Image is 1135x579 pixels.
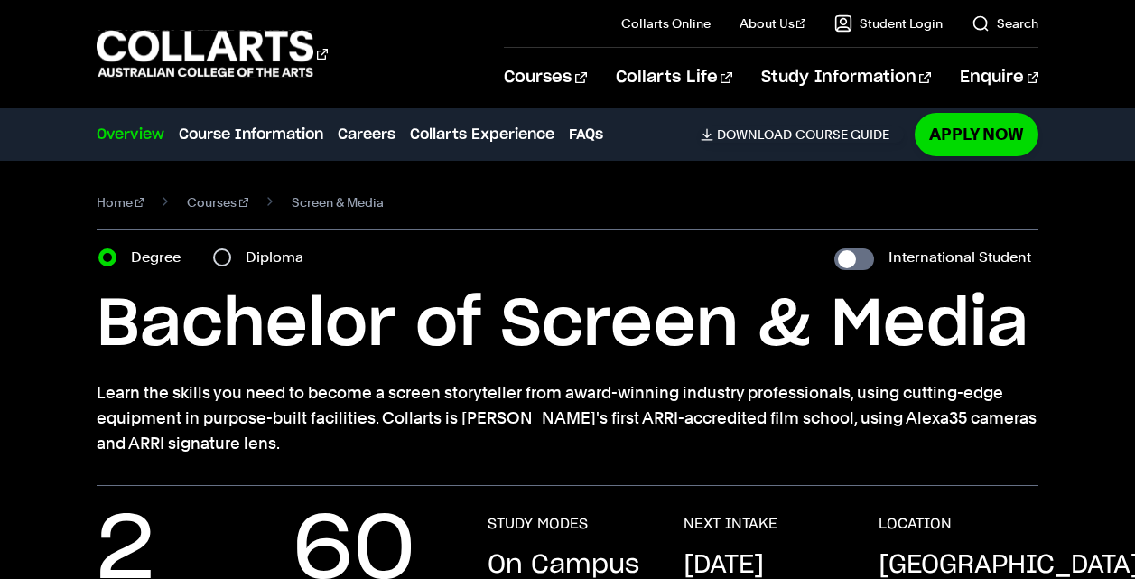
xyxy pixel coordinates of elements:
[338,124,395,145] a: Careers
[410,124,554,145] a: Collarts Experience
[621,14,711,33] a: Collarts Online
[915,113,1038,155] a: Apply Now
[97,285,1038,366] h1: Bachelor of Screen & Media
[246,245,314,270] label: Diploma
[888,245,1031,270] label: International Student
[187,190,248,215] a: Courses
[740,14,806,33] a: About Us
[292,190,384,215] span: Screen & Media
[701,126,904,143] a: DownloadCourse Guide
[131,245,191,270] label: Degree
[717,126,792,143] span: Download
[972,14,1038,33] a: Search
[97,124,164,145] a: Overview
[761,48,931,107] a: Study Information
[504,48,586,107] a: Courses
[616,48,732,107] a: Collarts Life
[97,190,144,215] a: Home
[684,515,777,533] h3: NEXT INTAKE
[834,14,943,33] a: Student Login
[569,124,603,145] a: FAQs
[97,28,328,79] div: Go to homepage
[879,515,952,533] h3: LOCATION
[488,515,588,533] h3: STUDY MODES
[97,380,1038,456] p: Learn the skills you need to become a screen storyteller from award-winning industry professional...
[960,48,1038,107] a: Enquire
[179,124,323,145] a: Course Information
